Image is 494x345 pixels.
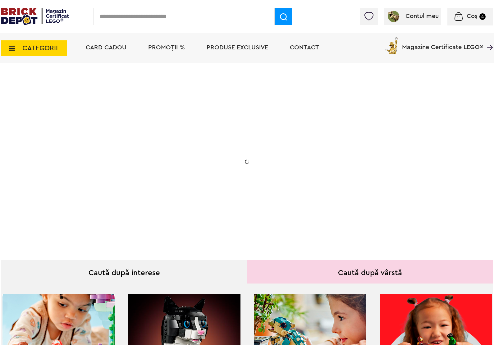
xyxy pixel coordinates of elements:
[148,44,185,51] a: PROMOȚII %
[1,260,247,284] div: Caută după interese
[45,154,170,180] h2: La două seturi LEGO de adulți achiziționate din selecție! În perioada 12 - [DATE]!
[467,13,478,19] span: Coș
[387,13,439,19] a: Contul meu
[402,36,483,50] span: Magazine Certificate LEGO®
[207,44,268,51] a: Produse exclusive
[247,260,493,284] div: Caută după vârstă
[45,125,170,148] h1: 20% Reducere!
[479,13,486,20] small: 4
[290,44,319,51] a: Contact
[22,45,58,52] span: CATEGORII
[45,194,170,202] div: Explorează
[405,13,439,19] span: Contul meu
[483,36,493,42] a: Magazine Certificate LEGO®
[86,44,126,51] a: Card Cadou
